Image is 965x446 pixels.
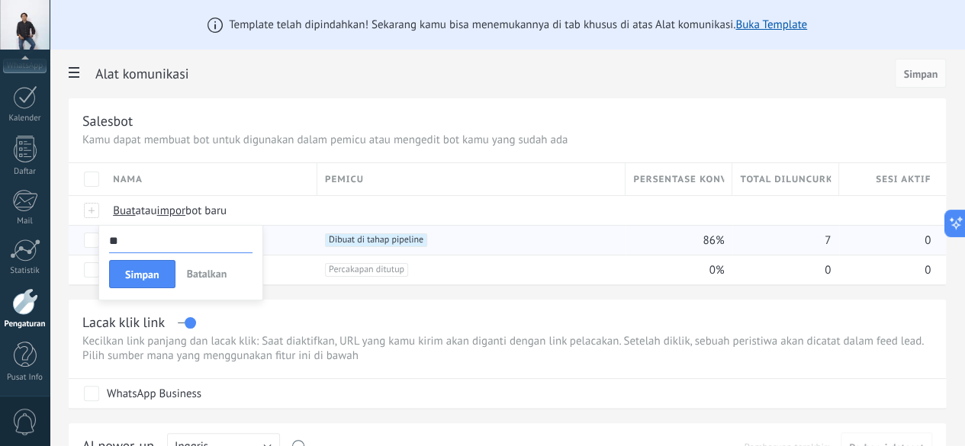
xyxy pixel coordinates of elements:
h2: Alat komunikasi [95,59,889,89]
div: Daftar [3,167,47,177]
span: Buat [113,204,135,218]
span: Nama [113,172,143,187]
span: 86% [703,233,724,248]
div: 0 [732,255,832,284]
div: Salesbot [82,112,133,130]
div: Statistik [3,266,47,276]
p: Kecilkan link panjang dan lacak klik: Saat diaktifkan, URL yang kamu kirim akan diganti dengan li... [82,334,932,363]
span: Dibuat di tahap pipeline [325,233,427,247]
button: Simpan [109,260,175,289]
div: Kalender [3,114,47,124]
div: Lacak klik link [82,313,165,331]
div: Pengaturan [3,319,47,329]
p: Kamu dapat membuat bot untuk digunakan dalam pemicu atau mengedit bot kamu yang sudah ada [82,133,932,147]
span: Simpan [125,269,159,280]
span: atau [136,204,157,218]
span: impor [157,204,185,218]
div: Pusat Info [3,373,47,383]
span: Percakapan ditutup [325,263,408,277]
div: 0 [839,226,931,255]
span: 0 [925,263,931,278]
div: 86% [626,226,725,255]
div: 0 [839,255,931,284]
div: 0% [626,255,725,284]
button: Batalkan [181,260,233,289]
span: 0 [925,233,931,248]
button: Simpan [895,59,946,88]
span: 0 [825,263,831,278]
span: 7 [825,233,831,248]
div: WhatsApp Business [107,387,201,402]
span: Total diluncurkan [740,172,831,187]
div: Mail [3,217,47,226]
span: 0% [709,263,724,278]
span: Sesi aktif [876,172,931,187]
span: Simpan [903,69,938,79]
span: Batalkan [187,267,227,281]
span: Persentase konversi [633,172,724,187]
div: 7 [732,226,832,255]
span: Pemicu [325,172,364,187]
span: bot baru [185,204,227,218]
